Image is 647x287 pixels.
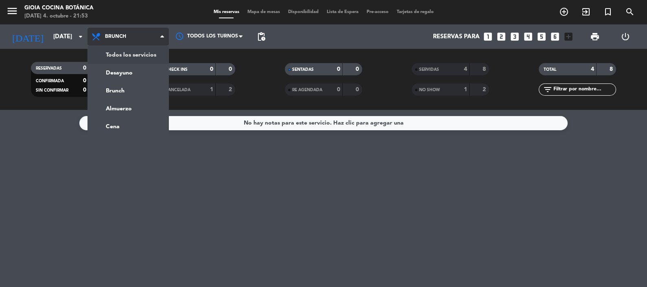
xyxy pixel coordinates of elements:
strong: 1 [210,87,213,92]
span: SERVIDAS [419,68,439,72]
span: print [590,32,600,42]
strong: 8 [483,66,487,72]
i: exit_to_app [581,7,591,17]
i: search [625,7,635,17]
a: Desayuno [88,64,168,82]
strong: 0 [210,66,213,72]
i: arrow_drop_down [76,32,85,42]
span: Mapa de mesas [243,10,284,14]
i: filter_list [543,85,553,94]
a: Todos los servicios [88,46,168,64]
strong: 0 [229,66,234,72]
strong: 0 [83,87,86,93]
div: [DATE] 4. octubre - 21:53 [24,12,94,20]
i: add_box [563,31,574,42]
span: Reservas para [433,33,480,40]
span: Disponibilidad [284,10,323,14]
a: Cena [88,118,168,136]
span: SENTADAS [292,68,314,72]
span: Pre-acceso [363,10,393,14]
div: No hay notas para este servicio. Haz clic para agregar una [244,118,404,128]
button: menu [6,5,18,20]
strong: 0 [337,66,340,72]
span: TOTAL [544,68,556,72]
div: Gioia Cocina Botánica [24,4,94,12]
i: looks_3 [509,31,520,42]
span: Mis reservas [210,10,243,14]
i: menu [6,5,18,17]
strong: 0 [356,87,361,92]
strong: 0 [337,87,340,92]
span: Tarjetas de regalo [393,10,438,14]
a: Almuerzo [88,100,168,118]
span: Lista de Espera [323,10,363,14]
input: Filtrar por nombre... [553,85,616,94]
strong: 1 [464,87,467,92]
span: CHECK INS [165,68,188,72]
a: Brunch [88,82,168,100]
div: LOG OUT [610,24,641,49]
span: CONFIRMADA [36,79,64,83]
strong: 0 [356,66,361,72]
span: NO SHOW [419,88,440,92]
i: add_circle_outline [559,7,569,17]
strong: 0 [83,78,86,83]
strong: 4 [464,66,467,72]
span: SIN CONFIRMAR [36,88,68,92]
span: pending_actions [256,32,266,42]
span: RESERVADAS [36,66,62,70]
i: looks_4 [523,31,533,42]
strong: 0 [83,65,86,71]
span: Brunch [105,34,126,39]
span: RE AGENDADA [292,88,322,92]
i: power_settings_new [621,32,630,42]
i: looks_5 [536,31,547,42]
strong: 8 [610,66,614,72]
i: [DATE] [6,28,49,46]
strong: 2 [229,87,234,92]
span: CANCELADA [165,88,190,92]
i: looks_two [496,31,507,42]
i: looks_6 [550,31,560,42]
strong: 2 [483,87,487,92]
i: looks_one [483,31,493,42]
strong: 4 [591,66,594,72]
i: turned_in_not [603,7,613,17]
